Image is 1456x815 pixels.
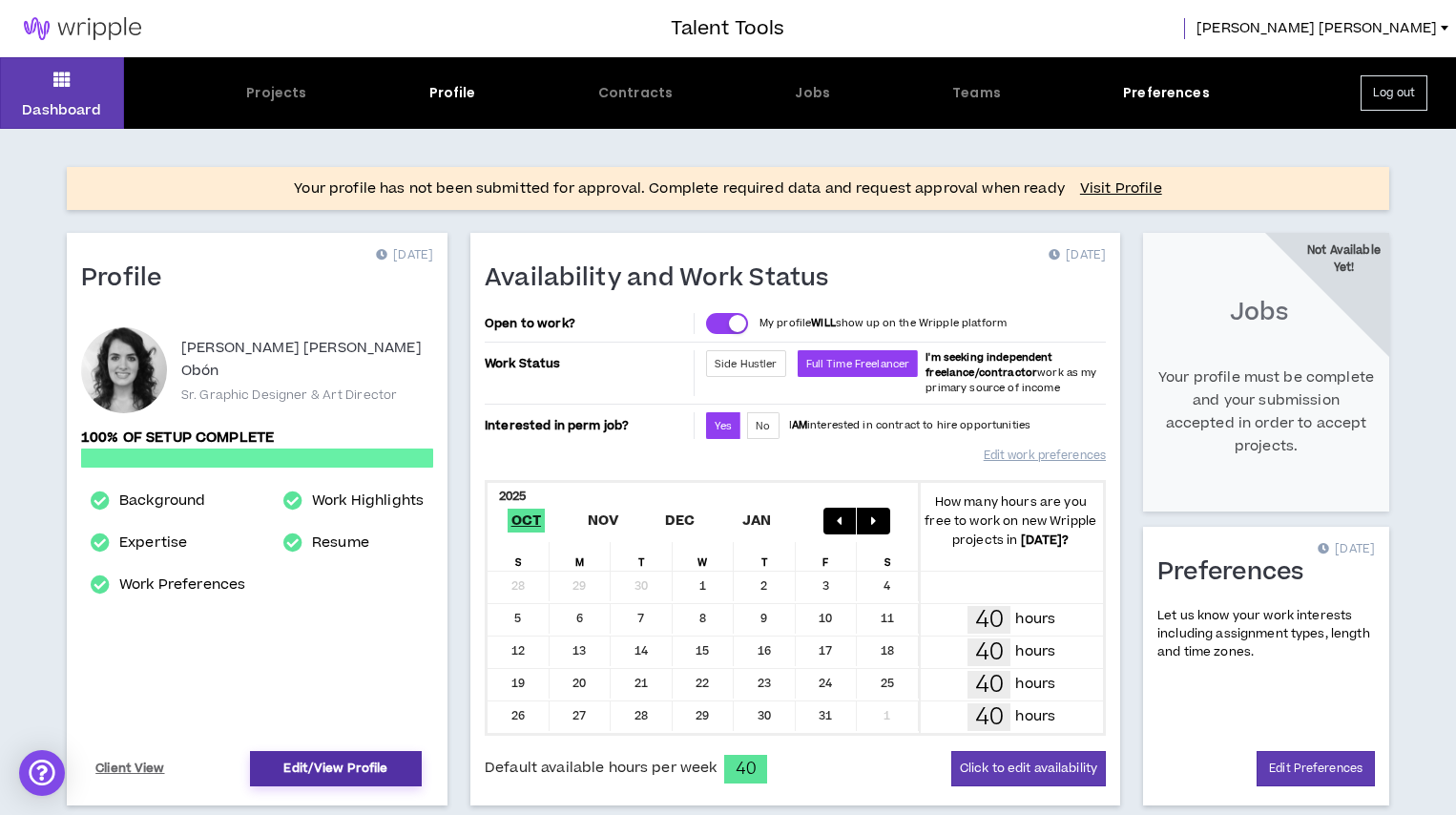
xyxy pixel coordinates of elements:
span: Oct [508,509,546,533]
a: Background [119,490,205,512]
p: Let us know your work interests including assignment types, length and time zones. [1157,607,1375,662]
div: María Laura O. [81,327,167,413]
p: How many hours are you free to work on new Wripple projects in [919,492,1104,550]
b: I'm seeking independent freelance/contractor [926,350,1052,380]
a: Expertise [119,532,187,554]
p: Interested in perm job? [485,412,690,439]
span: Jan [738,509,776,533]
p: I interested in contract to hire opportunities [789,418,1031,433]
button: Click to edit availability [951,751,1106,786]
div: Profile [429,83,476,103]
p: [PERSON_NAME] [PERSON_NAME] Obón [181,337,433,383]
p: [DATE] [1318,540,1375,559]
p: Work Status [485,350,690,377]
div: Preferences [1123,83,1210,103]
strong: AM [792,418,807,432]
h1: Preferences [1157,557,1319,588]
div: T [611,542,673,571]
h3: Talent Tools [671,14,784,43]
strong: WILL [811,316,836,330]
b: [DATE] ? [1021,532,1070,549]
a: Edit/View Profile [250,751,422,786]
p: 100% of setup complete [81,428,433,449]
div: Open Intercom Messenger [19,750,65,796]
div: Jobs [795,83,830,103]
p: Sr. Graphic Designer & Art Director [181,387,397,404]
p: hours [1015,609,1055,630]
a: Resume [312,532,369,554]
span: No [756,419,770,433]
p: hours [1015,641,1055,662]
span: [PERSON_NAME] [PERSON_NAME] [1196,18,1437,39]
p: My profile show up on the Wripple platform [759,316,1007,331]
span: Nov [584,509,623,533]
div: F [796,542,858,571]
div: Teams [952,83,1001,103]
span: work as my primary source of income [926,350,1096,395]
button: Log out [1361,75,1427,111]
p: hours [1015,674,1055,695]
span: Side Hustler [715,357,778,371]
div: Projects [246,83,306,103]
a: Visit Profile [1080,179,1162,199]
div: Contracts [598,83,673,103]
p: Open to work? [485,316,690,331]
div: W [673,542,735,571]
div: M [550,542,612,571]
h1: Profile [81,263,177,294]
p: [DATE] [376,246,433,265]
a: Edit work preferences [984,439,1106,472]
p: [DATE] [1049,246,1106,265]
p: Dashboard [22,100,101,120]
h1: Availability and Work Status [485,263,843,294]
span: Dec [661,509,699,533]
a: Edit Preferences [1257,751,1375,786]
b: 2025 [499,488,527,505]
a: Work Highlights [312,490,424,512]
p: hours [1015,706,1055,727]
p: Your profile has not been submitted for approval. Complete required data and request approval whe... [294,178,1065,200]
div: S [488,542,550,571]
span: Yes [715,419,732,433]
span: Default available hours per week [485,758,717,779]
a: Work Preferences [119,574,245,596]
a: Client View [93,752,168,785]
div: S [857,542,919,571]
div: T [734,542,796,571]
